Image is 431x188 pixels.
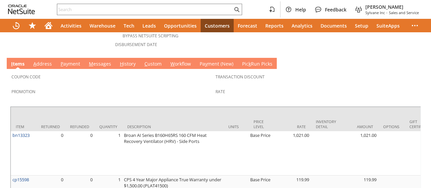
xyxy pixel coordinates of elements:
[274,131,311,176] td: 1,021.00
[169,61,193,68] a: Workflow
[61,61,63,67] span: P
[118,61,137,68] a: History
[12,177,29,183] a: cp15598
[115,42,157,47] a: Disbursement Date
[233,5,241,13] svg: Search
[248,131,274,176] td: Base Price
[61,23,81,29] span: Activities
[279,124,306,129] div: Rate
[355,23,368,29] span: Setup
[32,61,54,68] a: Address
[120,19,138,32] a: Tech
[386,10,388,15] span: -
[351,19,372,32] a: Setup
[409,119,431,129] div: Gift Certificate
[383,124,399,129] div: Options
[87,61,113,68] a: Messages
[288,19,317,32] a: Analytics
[99,124,117,129] div: Quantity
[389,10,419,15] span: Sales and Service
[201,19,234,32] a: Customers
[16,124,31,129] div: Item
[316,119,336,129] div: Inventory Detail
[372,19,404,32] a: SuiteApps
[365,4,419,10] span: [PERSON_NAME]
[86,19,120,32] a: Warehouse
[28,22,36,30] svg: Shortcuts
[261,19,288,32] a: Reports
[57,19,86,32] a: Activities
[41,124,60,129] div: Returned
[341,131,378,176] td: 1,021.00
[254,119,269,129] div: Price Level
[143,61,163,68] a: Custom
[11,61,13,67] span: I
[9,61,26,68] a: Items
[65,131,94,176] td: 0
[122,131,223,176] td: Broan AI Series B160H65RS 160 CFM Heat Recovery Ventilator (HRV) - Side Ports
[205,61,207,67] span: y
[59,61,82,68] a: Payment
[365,10,385,15] span: Sylvane Inc
[205,23,230,29] span: Customers
[12,132,30,138] a: bn13323
[164,23,197,29] span: Opportunities
[325,6,346,13] span: Feedback
[248,61,251,67] span: k
[120,61,123,67] span: H
[124,23,134,29] span: Tech
[44,22,53,30] svg: Home
[160,19,201,32] a: Opportunities
[144,61,147,67] span: C
[412,59,420,67] a: Unrolled view on
[376,23,400,29] span: SuiteApps
[346,124,373,129] div: Amount
[123,33,178,39] a: Bypass NetSuite Scripting
[265,23,284,29] span: Reports
[407,19,423,32] div: More menus
[89,61,93,67] span: M
[198,61,235,68] a: Payment (New)
[142,23,156,29] span: Leads
[94,131,122,176] td: 1
[234,19,261,32] a: Forecast
[295,6,306,13] span: Help
[215,74,265,80] a: Transaction Discount
[12,22,20,30] svg: Recent Records
[57,5,233,13] input: Search
[317,19,351,32] a: Documents
[8,5,35,14] svg: logo
[40,19,57,32] a: Home
[33,61,36,67] span: A
[321,23,347,29] span: Documents
[70,124,89,129] div: Refunded
[170,61,175,67] span: W
[90,23,115,29] span: Warehouse
[36,131,65,176] td: 0
[24,19,40,32] div: Shortcuts
[228,124,243,129] div: Units
[240,61,274,68] a: PickRun Picks
[292,23,312,29] span: Analytics
[127,124,218,129] div: Description
[238,23,257,29] span: Forecast
[138,19,160,32] a: Leads
[11,74,41,80] a: Coupon Code
[8,19,24,32] a: Recent Records
[11,89,35,95] a: Promotion
[215,89,225,95] a: Rate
